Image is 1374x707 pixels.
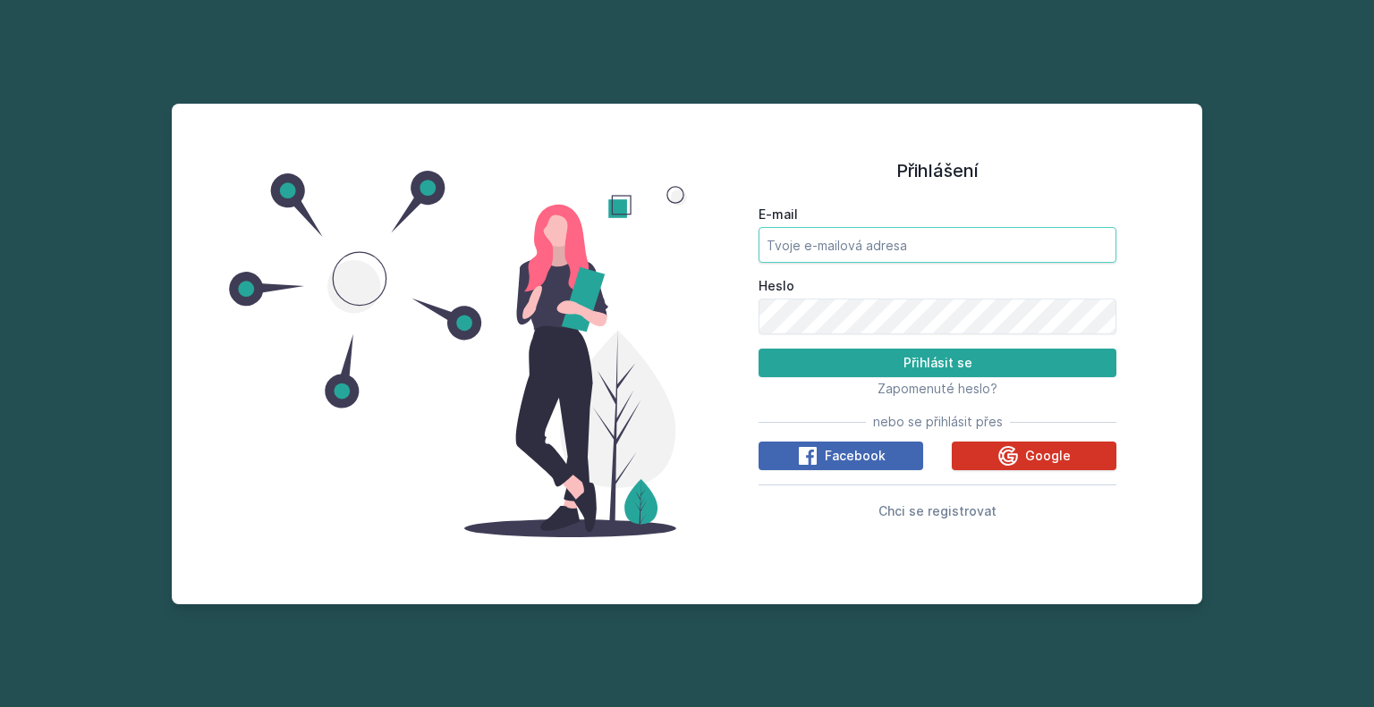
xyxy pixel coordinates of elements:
[759,157,1116,184] h1: Přihlášení
[952,442,1116,470] button: Google
[759,206,1116,223] label: E-mail
[1025,447,1071,465] span: Google
[878,500,997,521] button: Chci se registrovat
[878,503,997,518] span: Chci se registrovat
[759,442,923,470] button: Facebook
[878,381,997,396] span: Zapomenuté heslo?
[759,277,1116,295] label: Heslo
[759,349,1116,377] button: Přihlásit se
[759,227,1116,263] input: Tvoje e-mailová adresa
[825,447,886,465] span: Facebook
[873,413,1003,431] span: nebo se přihlásit přes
